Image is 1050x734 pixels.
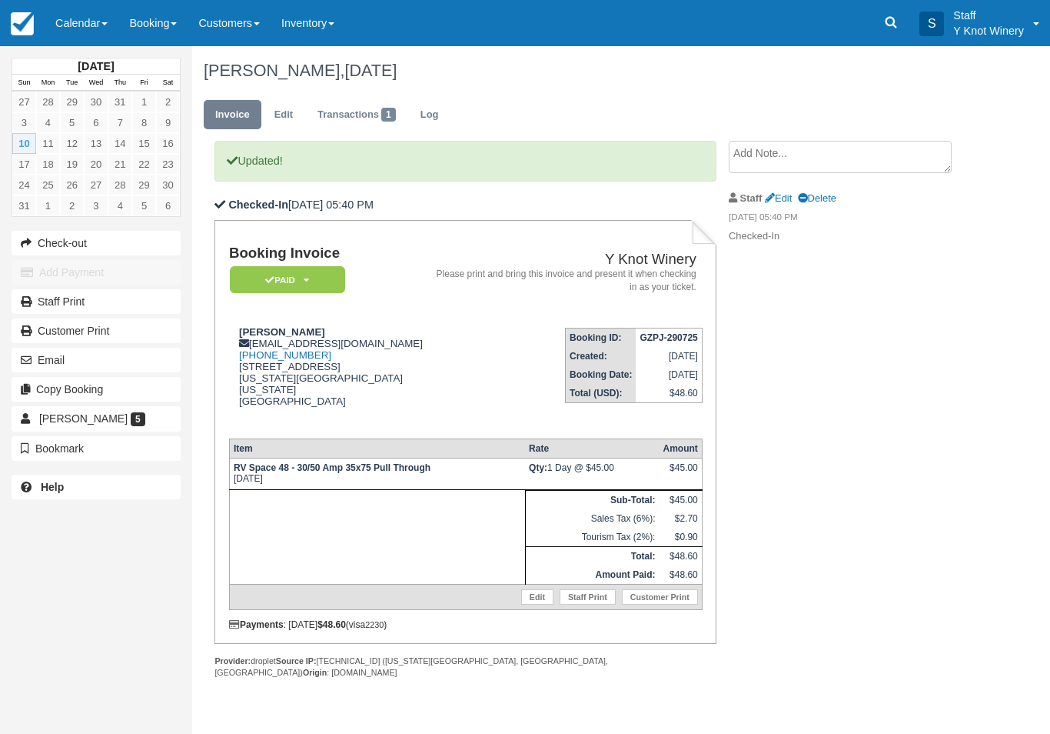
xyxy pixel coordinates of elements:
[663,462,697,485] div: $45.00
[525,566,659,585] th: Amount Paid:
[12,289,181,314] a: Staff Print
[132,75,156,92] th: Fri
[798,192,836,204] a: Delete
[953,23,1024,38] p: Y Knot Winery
[60,75,84,92] th: Tue
[214,656,251,666] strong: Provider:
[622,589,698,605] a: Customer Print
[12,475,181,499] a: Help
[214,197,716,213] p: [DATE] 05:40 PM
[60,195,84,216] a: 2
[36,92,60,112] a: 28
[39,412,128,425] span: [PERSON_NAME]
[12,175,36,195] a: 24
[229,326,428,426] div: [EMAIL_ADDRESS][DOMAIN_NAME] [STREET_ADDRESS] [US_STATE][GEOGRAPHIC_DATA][US_STATE] [GEOGRAPHIC_D...
[108,154,132,175] a: 21
[659,490,702,509] td: $45.00
[60,112,84,133] a: 5
[765,192,792,204] a: Edit
[636,365,702,384] td: [DATE]
[132,133,156,154] a: 15
[529,462,547,473] strong: Qty
[12,260,181,285] button: Add Payment
[11,12,34,35] img: checkfront-main-nav-mini-logo.png
[60,175,84,195] a: 26
[365,620,384,629] small: 2230
[919,12,944,36] div: S
[521,589,553,605] a: Edit
[156,175,180,195] a: 30
[344,61,397,80] span: [DATE]
[12,406,181,431] a: [PERSON_NAME] 5
[229,619,703,630] div: : [DATE] (visa )
[108,175,132,195] a: 28
[156,154,180,175] a: 23
[560,589,616,605] a: Staff Print
[229,458,525,489] td: [DATE]
[156,92,180,112] a: 2
[303,668,327,677] strong: Origin
[239,326,325,338] strong: [PERSON_NAME]
[132,195,156,216] a: 5
[108,133,132,154] a: 14
[636,347,702,365] td: [DATE]
[132,92,156,112] a: 1
[566,329,636,348] th: Booking ID:
[156,112,180,133] a: 9
[228,199,288,211] b: Checked-In
[434,268,696,294] address: Please print and bring this invoice and present it when checking in as your ticket.
[729,229,969,244] p: Checked-In
[229,619,284,630] strong: Payments
[108,92,132,112] a: 31
[525,528,659,547] td: Tourism Tax (2%):
[78,60,114,72] strong: [DATE]
[729,211,969,228] em: [DATE] 05:40 PM
[12,112,36,133] a: 3
[434,252,696,268] h2: Y Knot Winery
[156,75,180,92] th: Sat
[525,439,659,458] th: Rate
[409,100,450,130] a: Log
[636,384,702,403] td: $48.60
[156,133,180,154] a: 16
[525,546,659,566] th: Total:
[41,481,64,493] b: Help
[659,439,702,458] th: Amount
[132,175,156,195] a: 29
[214,656,716,679] div: droplet [TECHNICAL_ID] ([US_STATE][GEOGRAPHIC_DATA], [GEOGRAPHIC_DATA], [GEOGRAPHIC_DATA]) : [DOM...
[234,462,430,473] strong: RV Space 48 - 30/50 Amp 35x75 Pull Through
[953,8,1024,23] p: Staff
[229,265,340,294] a: Paid
[566,384,636,403] th: Total (USD):
[84,112,108,133] a: 6
[60,92,84,112] a: 29
[84,75,108,92] th: Wed
[12,231,181,255] button: Check-out
[36,133,60,154] a: 11
[12,154,36,175] a: 17
[640,332,697,343] strong: GZPJ-290725
[84,92,108,112] a: 30
[12,436,181,461] button: Bookmark
[108,195,132,216] a: 4
[525,490,659,509] th: Sub-Total:
[36,195,60,216] a: 1
[263,100,304,130] a: Edit
[84,195,108,216] a: 3
[659,509,702,528] td: $2.70
[204,62,969,80] h1: [PERSON_NAME],
[12,348,181,372] button: Email
[12,377,181,402] button: Copy Booking
[659,528,702,547] td: $0.90
[317,619,346,630] strong: $48.60
[381,108,396,122] span: 1
[36,75,60,92] th: Mon
[156,195,180,216] a: 6
[84,175,108,195] a: 27
[84,133,108,154] a: 13
[276,656,317,666] strong: Source IP:
[36,112,60,133] a: 4
[306,100,407,130] a: Transactions1
[229,439,525,458] th: Item
[659,566,702,585] td: $48.60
